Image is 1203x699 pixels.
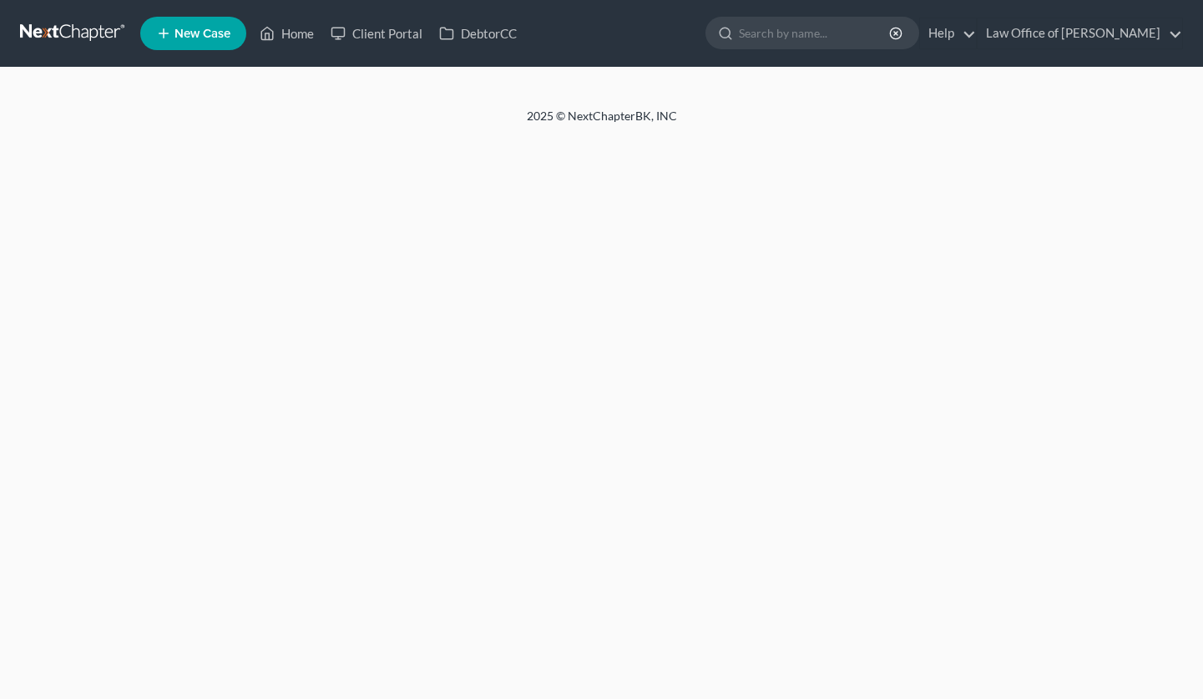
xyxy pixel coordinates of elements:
a: Home [251,18,322,48]
a: DebtorCC [431,18,525,48]
a: Law Office of [PERSON_NAME] [978,18,1182,48]
a: Help [920,18,976,48]
input: Search by name... [739,18,892,48]
span: New Case [174,28,230,40]
div: 2025 © NextChapterBK, INC [126,108,1078,138]
a: Client Portal [322,18,431,48]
